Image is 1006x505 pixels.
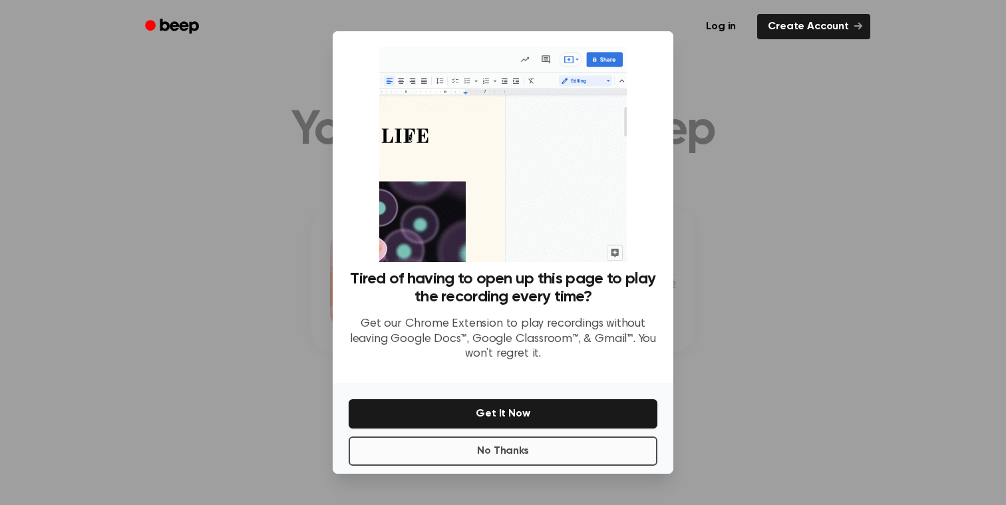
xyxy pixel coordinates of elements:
[693,11,749,42] a: Log in
[349,317,657,362] p: Get our Chrome Extension to play recordings without leaving Google Docs™, Google Classroom™, & Gm...
[349,436,657,466] button: No Thanks
[349,399,657,428] button: Get It Now
[757,14,870,39] a: Create Account
[349,270,657,306] h3: Tired of having to open up this page to play the recording every time?
[379,47,626,262] img: Beep extension in action
[136,14,211,40] a: Beep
